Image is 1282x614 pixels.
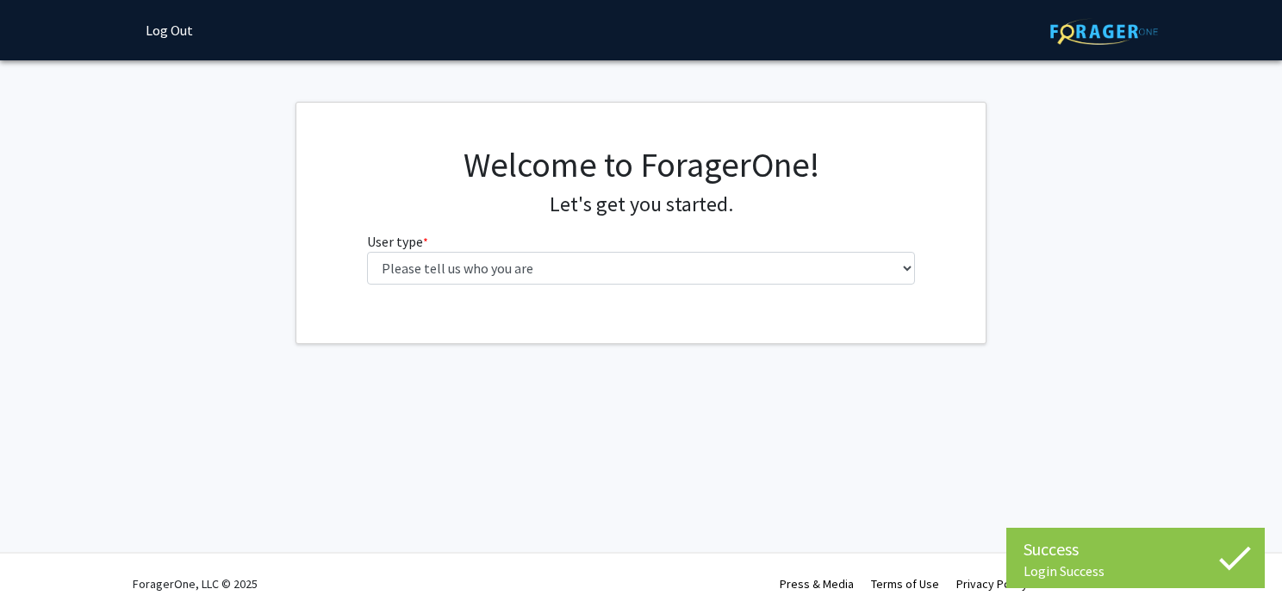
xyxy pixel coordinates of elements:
h1: Welcome to ForagerOne! [367,144,916,185]
a: Press & Media [780,576,854,592]
div: Login Success [1024,562,1248,580]
div: Success [1024,536,1248,562]
img: ForagerOne Logo [1050,18,1158,45]
div: ForagerOne, LLC © 2025 [133,554,258,614]
a: Terms of Use [871,576,939,592]
a: Privacy Policy [956,576,1028,592]
h4: Let's get you started. [367,192,916,217]
label: User type [367,231,428,252]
